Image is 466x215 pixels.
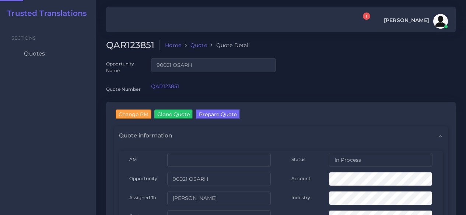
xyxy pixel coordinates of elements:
label: Status [291,156,306,162]
input: pm [167,191,271,205]
a: 1 [356,17,369,26]
label: Opportunity Name [106,61,141,74]
label: AM [129,156,137,162]
input: Clone Quote [154,110,193,119]
input: Change PM [116,110,151,119]
span: Quotes [24,50,45,58]
a: [PERSON_NAME]avatar [380,14,451,29]
button: Prepare Quote [196,110,240,119]
label: Quote Number [106,86,141,92]
span: Sections [11,35,36,41]
li: Quote Detail [207,42,250,49]
span: 1 [363,12,370,20]
a: Home [165,42,181,49]
label: Industry [291,194,311,201]
label: Opportunity [129,175,158,182]
a: Prepare Quote [196,110,240,121]
span: [PERSON_NAME] [384,18,429,23]
label: Assigned To [129,194,157,201]
a: Quotes [6,46,90,61]
div: Quote information [114,126,448,145]
label: Account [291,175,311,182]
span: Quote information [119,132,172,140]
a: Quote [190,42,207,49]
a: QAR123851 [151,83,179,90]
img: avatar [433,14,448,29]
h2: QAR123851 [106,40,160,51]
a: Trusted Translations [2,9,87,18]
